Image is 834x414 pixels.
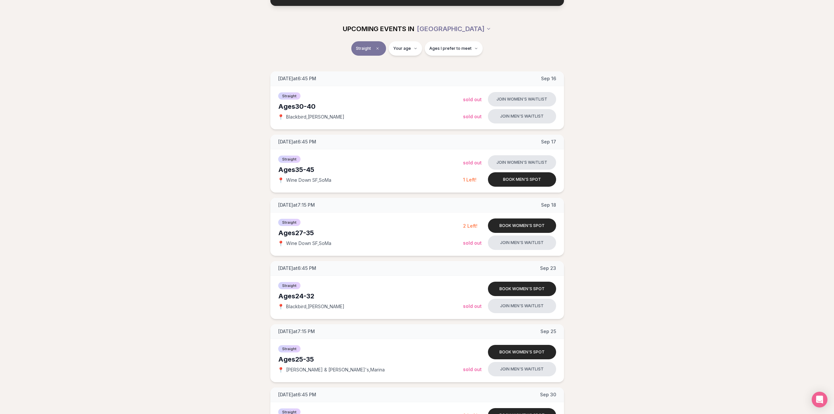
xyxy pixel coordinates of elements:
button: Join men's waitlist [488,299,556,313]
div: Ages 27-35 [278,228,463,237]
button: Join women's waitlist [488,92,556,106]
div: Ages 25-35 [278,355,463,364]
span: Sold Out [463,240,482,246]
span: UPCOMING EVENTS IN [343,24,414,33]
span: Sep 18 [541,202,556,208]
button: Your age [389,41,422,56]
span: Sep 30 [540,391,556,398]
span: Straight [278,156,301,163]
span: Sep 17 [541,139,556,145]
span: 📍 [278,114,283,120]
span: [DATE] at 6:45 PM [278,75,316,82]
span: Blackbird , [PERSON_NAME] [286,114,344,120]
button: Book women's spot [488,218,556,233]
span: Your age [393,46,411,51]
span: Blackbird , [PERSON_NAME] [286,303,344,310]
div: Ages 24-32 [278,292,463,301]
span: Straight [278,92,301,100]
span: 📍 [278,178,283,183]
span: Straight [278,282,301,289]
span: 1 Left! [463,177,476,182]
span: [DATE] at 7:15 PM [278,202,315,208]
div: Open Intercom Messenger [812,392,827,407]
span: Sep 25 [540,328,556,335]
span: Sold Out [463,303,482,309]
button: Book men's spot [488,172,556,187]
span: 📍 [278,241,283,246]
span: Ages I prefer to meet [429,46,472,51]
button: Join men's waitlist [488,109,556,123]
span: [DATE] at 6:45 PM [278,265,316,272]
span: Sold Out [463,114,482,119]
span: [PERSON_NAME] & [PERSON_NAME]'s , Marina [286,367,385,373]
button: Book women's spot [488,282,556,296]
span: [DATE] at 7:15 PM [278,328,315,335]
span: Straight [356,46,371,51]
span: [DATE] at 6:45 PM [278,139,316,145]
span: Sep 16 [541,75,556,82]
span: Sold Out [463,367,482,372]
button: Book women's spot [488,345,556,359]
span: Straight [278,219,301,226]
span: Clear event type filter [374,45,381,52]
div: Ages 35-45 [278,165,463,174]
button: Join women's waitlist [488,155,556,170]
span: Sold Out [463,97,482,102]
span: 2 Left! [463,223,477,229]
span: Wine Down SF , SoMa [286,240,331,247]
span: 📍 [278,367,283,372]
button: StraightClear event type filter [351,41,386,56]
button: [GEOGRAPHIC_DATA] [417,22,491,36]
button: Join men's waitlist [488,362,556,376]
span: 📍 [278,304,283,309]
button: Join men's waitlist [488,235,556,250]
span: Straight [278,345,301,352]
div: Ages 30-40 [278,102,463,111]
span: Sold Out [463,160,482,165]
span: Wine Down SF , SoMa [286,177,331,183]
span: Sep 23 [540,265,556,272]
span: [DATE] at 6:45 PM [278,391,316,398]
button: Ages I prefer to meet [425,41,483,56]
